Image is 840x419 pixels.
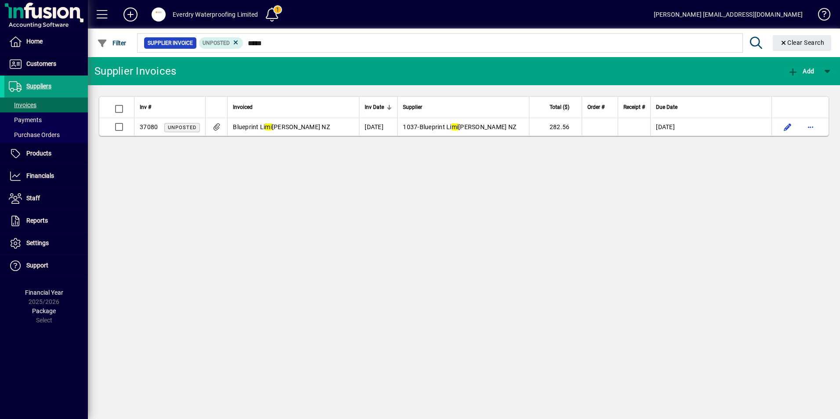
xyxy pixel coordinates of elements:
span: Settings [26,239,49,246]
a: Purchase Orders [4,127,88,142]
span: Due Date [656,102,677,112]
span: Invoices [9,101,36,108]
span: Reports [26,217,48,224]
div: Invoiced [233,102,354,112]
span: Support [26,262,48,269]
span: Purchase Orders [9,131,60,138]
div: Everdry Waterproofing Limited [173,7,258,22]
mat-chip: Invoice Status: Unposted [199,37,243,49]
span: Filter [97,40,127,47]
span: Inv # [140,102,151,112]
div: [PERSON_NAME] [EMAIL_ADDRESS][DOMAIN_NAME] [654,7,803,22]
a: Settings [4,232,88,254]
a: Support [4,255,88,277]
span: Supplier Invoice [148,39,193,47]
a: Payments [4,112,88,127]
div: Supplier Invoices [94,64,176,78]
a: Staff [4,188,88,209]
span: Suppliers [26,83,51,90]
a: Reports [4,210,88,232]
div: Due Date [656,102,766,112]
em: mi [265,123,272,130]
a: Products [4,143,88,165]
span: Unposted [203,40,230,46]
span: Financials [26,172,54,179]
div: Order # [587,102,612,112]
div: Inv # [140,102,200,112]
span: Supplier [403,102,422,112]
span: 37080 [140,123,158,130]
button: Add [786,63,816,79]
span: Inv Date [365,102,384,112]
span: Order # [587,102,605,112]
a: Customers [4,53,88,75]
em: mi [452,123,459,130]
span: Receipt # [623,102,645,112]
a: Financials [4,165,88,187]
button: Filter [95,35,129,51]
span: Home [26,38,43,45]
td: [DATE] [359,118,397,136]
span: Blueprint Li [PERSON_NAME] NZ [233,123,330,130]
a: Knowledge Base [811,2,829,30]
button: Clear [773,35,832,51]
span: Payments [9,116,42,123]
td: 282.56 [529,118,582,136]
a: Invoices [4,98,88,112]
span: Unposted [168,125,196,130]
button: Profile [145,7,173,22]
span: Total ($) [550,102,569,112]
span: Blueprint Li [PERSON_NAME] NZ [420,123,517,130]
div: Inv Date [365,102,392,112]
span: Package [32,307,56,314]
span: Clear Search [780,39,825,46]
button: Edit [781,120,795,134]
span: Add [788,68,814,75]
span: Customers [26,60,56,67]
button: Add [116,7,145,22]
td: [DATE] [650,118,771,136]
span: Staff [26,195,40,202]
span: Invoiced [233,102,253,112]
button: More options [804,120,818,134]
div: Total ($) [535,102,577,112]
span: Products [26,150,51,157]
div: Supplier [403,102,524,112]
a: Home [4,31,88,53]
td: - [397,118,529,136]
span: 1037 [403,123,417,130]
span: Financial Year [25,289,63,296]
